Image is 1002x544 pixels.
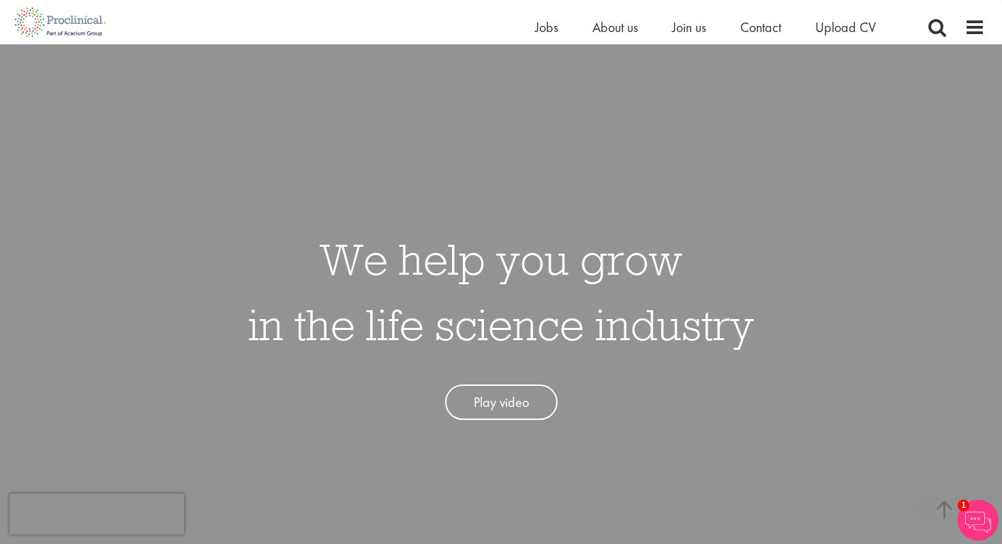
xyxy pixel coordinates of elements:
a: Upload CV [815,18,876,36]
h1: We help you grow in the life science industry [248,226,754,357]
span: 1 [958,500,969,511]
a: Play video [445,384,558,421]
a: Contact [740,18,781,36]
a: Join us [672,18,706,36]
a: Jobs [535,18,558,36]
a: About us [592,18,638,36]
img: Chatbot [958,500,999,541]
